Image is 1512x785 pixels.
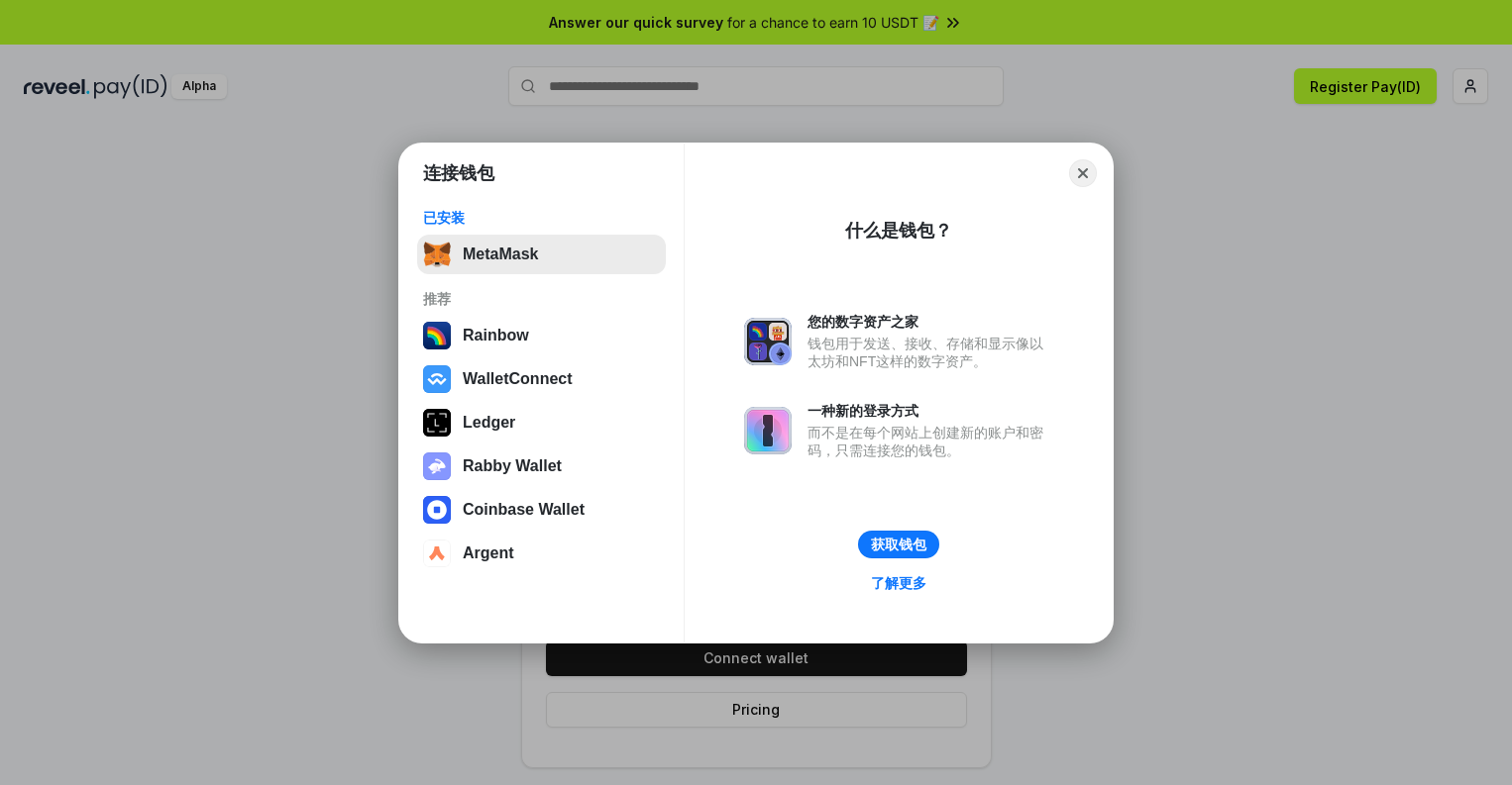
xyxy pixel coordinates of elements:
div: 钱包用于发送、接收、存储和显示像以太坊和NFT这样的数字资产。 [808,335,1053,370]
img: svg+xml,%3Csvg%20width%3D%2228%22%20height%3D%2228%22%20viewBox%3D%220%200%2028%2028%22%20fill%3D... [423,496,451,524]
button: Close [1069,159,1097,187]
img: svg+xml,%3Csvg%20xmlns%3D%22http%3A%2F%2Fwww.w3.org%2F2000%2Fsvg%22%20fill%3D%22none%22%20viewBox... [423,452,451,480]
div: Rabby Wallet [463,457,562,475]
button: Rabby Wallet [417,446,666,486]
img: svg+xml,%3Csvg%20width%3D%22120%22%20height%3D%22120%22%20viewBox%3D%220%200%20120%20120%22%20fil... [423,322,451,349]
div: Ledger [463,414,515,432]
div: Coinbase Wallet [463,501,585,519]
div: 您的数字资产之家 [808,313,1053,331]
button: 获取钱包 [858,531,939,558]
img: svg+xml,%3Csvg%20width%3D%2228%22%20height%3D%2228%22%20viewBox%3D%220%200%2028%2028%22%20fill%3D... [423,540,451,567]
img: svg+xml,%3Csvg%20xmlns%3D%22http%3A%2F%2Fwww.w3.org%2F2000%2Fsvg%22%20fill%3D%22none%22%20viewBox... [744,318,792,365]
img: svg+xml,%3Csvg%20fill%3D%22none%22%20height%3D%2233%22%20viewBox%3D%220%200%2035%2033%22%20width%... [423,241,451,268]
button: MetaMask [417,235,666,274]
h1: 连接钱包 [423,161,494,185]
div: Argent [463,544,514,562]
div: 获取钱包 [871,536,926,553]
img: svg+xml,%3Csvg%20width%3D%2228%22%20height%3D%2228%22%20viewBox%3D%220%200%2028%2028%22%20fill%3D... [423,365,451,393]
div: 推荐 [423,290,660,308]
div: 而不是在每个网站上创建新的账户和密码，只需连接您的钱包。 [808,424,1053,459]
a: 了解更多 [859,570,938,596]
div: 一种新的登录方式 [808,402,1053,420]
div: 什么是钱包？ [845,219,952,243]
div: Rainbow [463,327,529,344]
div: 已安装 [423,209,660,227]
img: svg+xml,%3Csvg%20xmlns%3D%22http%3A%2F%2Fwww.w3.org%2F2000%2Fsvg%22%20width%3D%2228%22%20height%3... [423,409,451,437]
button: Rainbow [417,316,666,355]
div: 了解更多 [871,574,926,592]
button: Coinbase Wallet [417,490,666,530]
div: MetaMask [463,245,538,263]
button: WalletConnect [417,359,666,399]
div: WalletConnect [463,370,573,388]
img: svg+xml,%3Csvg%20xmlns%3D%22http%3A%2F%2Fwww.w3.org%2F2000%2Fsvg%22%20fill%3D%22none%22%20viewBox... [744,407,792,454]
button: Argent [417,534,666,573]
button: Ledger [417,403,666,442]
